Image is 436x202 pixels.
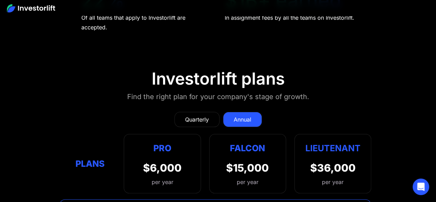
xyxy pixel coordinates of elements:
div: Pro [143,141,182,155]
div: Find the right plan for your company's stage of growth. [127,91,309,102]
div: Of all teams that apply to Investorlift are accepted. [81,13,212,32]
div: Investorlift plans [152,69,285,89]
div: Plans [65,157,115,171]
div: $15,000 [226,162,269,174]
div: Annual [234,115,251,124]
div: In assignment fees by all the teams on Investorlift. [225,13,354,22]
div: Quarterly [185,115,209,124]
div: Falcon [230,141,265,155]
div: per year [237,178,258,186]
div: Open Intercom Messenger [413,179,429,195]
strong: Lieutenant [305,143,360,153]
div: $36,000 [310,162,355,174]
div: $6,000 [143,162,182,174]
div: per year [322,178,344,186]
div: per year [143,178,182,186]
